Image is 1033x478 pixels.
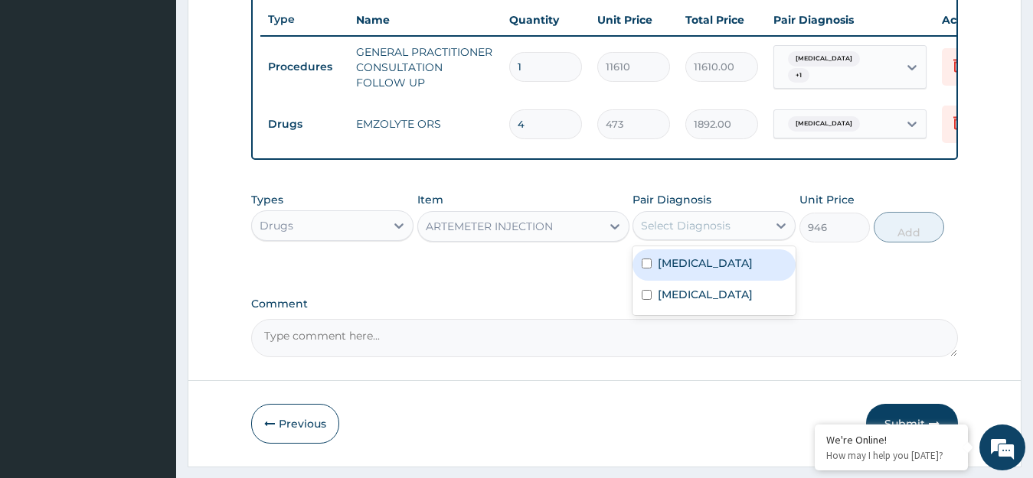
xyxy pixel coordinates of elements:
th: Type [260,5,348,34]
div: ARTEMETER INJECTION [426,219,553,234]
span: [MEDICAL_DATA] [788,116,860,132]
th: Quantity [502,5,590,35]
img: d_794563401_company_1708531726252_794563401 [28,76,62,115]
label: Types [251,193,283,206]
th: Total Price [678,5,766,35]
div: Chat with us now [80,86,257,106]
label: Item [417,192,443,207]
th: Unit Price [590,5,678,35]
div: Drugs [260,218,293,233]
th: Actions [934,5,1011,35]
button: Submit [866,404,958,444]
th: Name [348,5,502,35]
label: Pair Diagnosis [633,192,711,207]
label: [MEDICAL_DATA] [658,255,753,271]
td: Drugs [260,110,348,138]
td: Procedures [260,53,348,81]
span: [MEDICAL_DATA] [788,51,860,67]
span: We're online! [89,142,211,297]
label: [MEDICAL_DATA] [658,287,753,302]
label: Unit Price [799,192,855,207]
p: How may I help you today? [826,449,956,462]
th: Pair Diagnosis [766,5,934,35]
td: EMZOLYTE ORS [348,109,502,139]
td: GENERAL PRACTITIONER CONSULTATION FOLLOW UP [348,37,502,98]
label: Comment [251,298,959,311]
button: Previous [251,404,339,444]
div: We're Online! [826,433,956,447]
textarea: Type your message and hit 'Enter' [8,317,292,370]
button: Add [874,212,944,242]
div: Minimize live chat window [251,8,288,44]
span: + 1 [788,68,809,83]
div: Select Diagnosis [641,218,731,233]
